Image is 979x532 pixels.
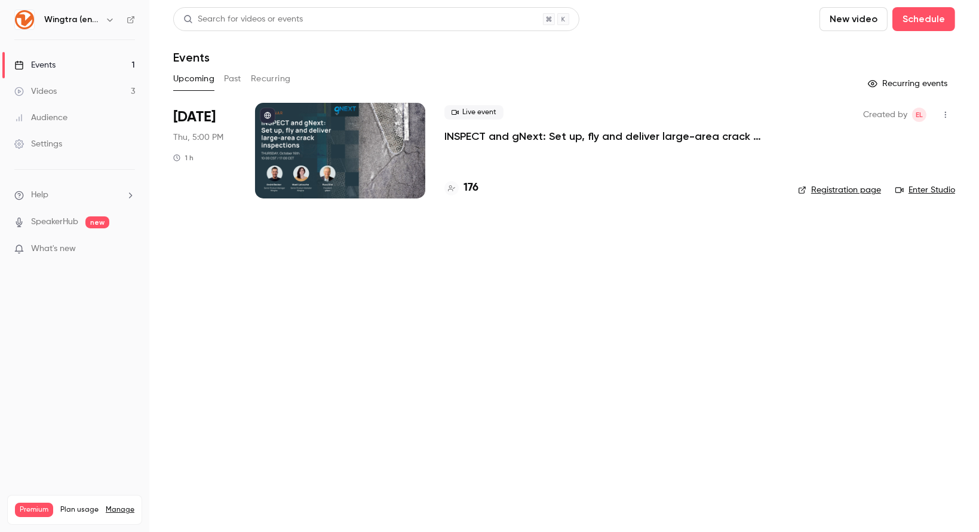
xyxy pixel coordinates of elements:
[820,7,888,31] button: New video
[173,153,194,163] div: 1 h
[15,10,34,29] img: Wingtra (english)
[14,85,57,97] div: Videos
[444,105,504,120] span: Live event
[60,505,99,515] span: Plan usage
[44,14,100,26] h6: Wingtra (english)
[892,7,955,31] button: Schedule
[173,108,216,127] span: [DATE]
[173,50,210,65] h1: Events
[173,103,236,198] div: Oct 16 Thu, 5:00 PM (Europe/Zurich)
[895,184,955,196] a: Enter Studio
[31,189,48,201] span: Help
[444,129,779,143] a: INSPECT and gNext: Set up, fly and deliver large-area crack inspections in a few clicks
[251,69,291,88] button: Recurring
[912,108,926,122] span: Emily Loosli
[14,189,135,201] li: help-dropdown-opener
[31,216,78,228] a: SpeakerHub
[444,180,478,196] a: 176
[31,243,76,255] span: What's new
[173,132,223,143] span: Thu, 5:00 PM
[15,503,53,517] span: Premium
[14,112,67,124] div: Audience
[863,74,955,93] button: Recurring events
[14,59,56,71] div: Events
[863,108,907,122] span: Created by
[14,138,62,150] div: Settings
[85,216,109,228] span: new
[464,180,478,196] h4: 176
[798,184,881,196] a: Registration page
[916,108,923,122] span: EL
[183,13,303,26] div: Search for videos or events
[106,505,134,515] a: Manage
[173,69,214,88] button: Upcoming
[224,69,241,88] button: Past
